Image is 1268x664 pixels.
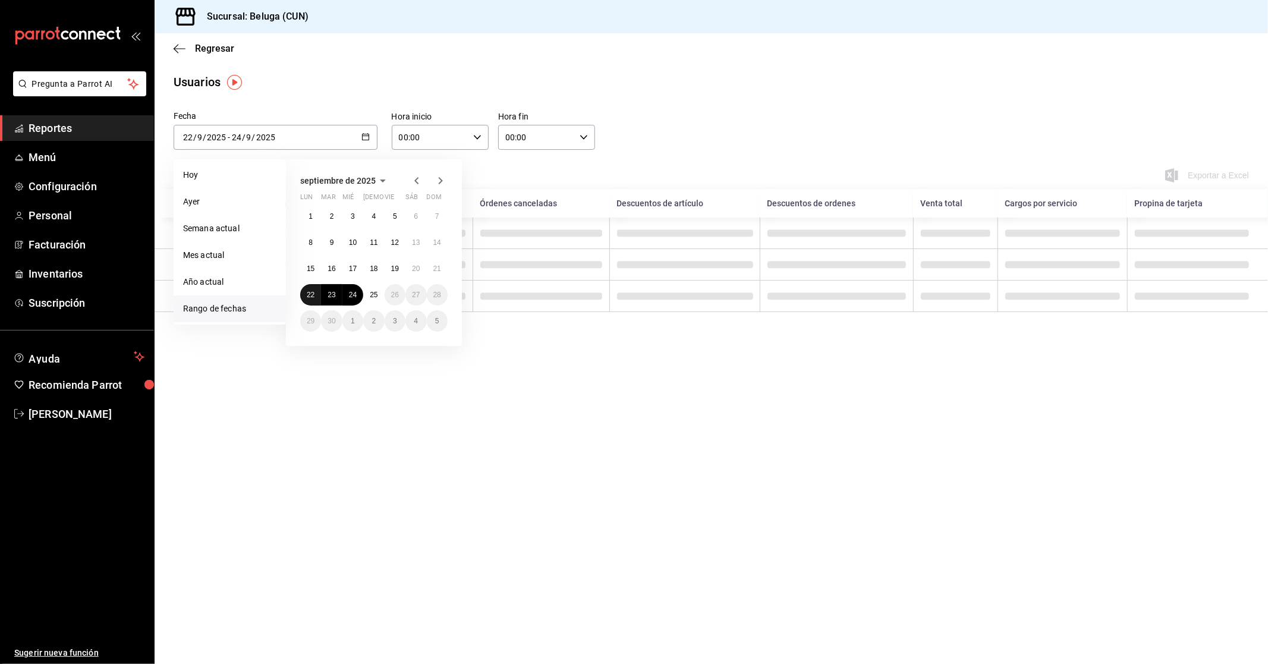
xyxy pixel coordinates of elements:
img: Tooltip marker [227,75,242,90]
span: [PERSON_NAME] [29,406,144,422]
button: 2 de octubre de 2025 [363,310,384,332]
label: Hora fin [498,113,595,121]
abbr: 11 de septiembre de 2025 [370,238,377,247]
abbr: 9 de septiembre de 2025 [330,238,334,247]
th: Nombre [155,189,239,218]
span: Ayuda [29,350,129,364]
abbr: 7 de septiembre de 2025 [435,212,439,221]
button: 26 de septiembre de 2025 [385,284,405,306]
abbr: jueves [363,193,433,206]
span: Facturación [29,237,144,253]
th: Descuentos de ordenes [760,189,913,218]
abbr: 23 de septiembre de 2025 [328,291,335,299]
abbr: 1 de octubre de 2025 [351,317,355,325]
abbr: 4 de septiembre de 2025 [372,212,376,221]
li: Hoy [174,162,286,188]
button: 4 de septiembre de 2025 [363,206,384,227]
span: Regresar [195,43,234,54]
abbr: 28 de septiembre de 2025 [433,291,441,299]
button: 13 de septiembre de 2025 [405,232,426,253]
span: / [203,133,206,142]
span: Pregunta a Parrot AI [32,78,128,90]
abbr: 25 de septiembre de 2025 [370,291,377,299]
button: 7 de septiembre de 2025 [427,206,448,227]
button: Regresar [174,43,234,54]
span: Sugerir nueva función [14,647,144,659]
abbr: 30 de septiembre de 2025 [328,317,335,325]
abbr: lunes [300,193,313,206]
button: 4 de octubre de 2025 [405,310,426,332]
span: Personal [29,207,144,224]
button: 1 de septiembre de 2025 [300,206,321,227]
button: 22 de septiembre de 2025 [300,284,321,306]
button: open_drawer_menu [131,31,140,40]
button: 16 de septiembre de 2025 [321,258,342,279]
button: 9 de septiembre de 2025 [321,232,342,253]
input: Day [183,133,193,142]
button: 5 de septiembre de 2025 [385,206,405,227]
span: / [193,133,197,142]
li: Semana actual [174,215,286,242]
button: 18 de septiembre de 2025 [363,258,384,279]
li: Ayer [174,188,286,215]
span: Inventarios [29,266,144,282]
span: Recomienda Parrot [29,377,144,393]
button: Pregunta a Parrot AI [13,71,146,96]
abbr: viernes [385,193,394,206]
button: 21 de septiembre de 2025 [427,258,448,279]
abbr: 16 de septiembre de 2025 [328,265,335,273]
span: Configuración [29,178,144,194]
abbr: 26 de septiembre de 2025 [391,291,399,299]
button: 15 de septiembre de 2025 [300,258,321,279]
th: Cargos por servicio [998,189,1127,218]
th: Órdenes canceladas [473,189,609,218]
abbr: 27 de septiembre de 2025 [412,291,420,299]
abbr: 2 de septiembre de 2025 [330,212,334,221]
a: Pregunta a Parrot AI [8,86,146,99]
abbr: 22 de septiembre de 2025 [307,291,314,299]
span: / [242,133,246,142]
abbr: 3 de septiembre de 2025 [351,212,355,221]
button: 12 de septiembre de 2025 [385,232,405,253]
button: 30 de septiembre de 2025 [321,310,342,332]
abbr: 17 de septiembre de 2025 [349,265,357,273]
button: 20 de septiembre de 2025 [405,258,426,279]
abbr: 2 de octubre de 2025 [372,317,376,325]
button: 10 de septiembre de 2025 [342,232,363,253]
button: 24 de septiembre de 2025 [342,284,363,306]
abbr: miércoles [342,193,354,206]
abbr: domingo [427,193,442,206]
button: 6 de septiembre de 2025 [405,206,426,227]
button: 5 de octubre de 2025 [427,310,448,332]
abbr: 12 de septiembre de 2025 [391,238,399,247]
abbr: martes [321,193,335,206]
abbr: 20 de septiembre de 2025 [412,265,420,273]
th: Propina de tarjeta [1127,189,1268,218]
div: Usuarios [174,73,221,91]
button: septiembre de 2025 [300,174,390,188]
abbr: 4 de octubre de 2025 [414,317,418,325]
button: 11 de septiembre de 2025 [363,232,384,253]
span: / [252,133,256,142]
button: 2 de septiembre de 2025 [321,206,342,227]
abbr: 6 de septiembre de 2025 [414,212,418,221]
abbr: 13 de septiembre de 2025 [412,238,420,247]
input: Month [197,133,203,142]
li: Rango de fechas [174,295,286,322]
abbr: 3 de octubre de 2025 [393,317,397,325]
abbr: 5 de septiembre de 2025 [393,212,397,221]
input: Month [246,133,252,142]
abbr: 10 de septiembre de 2025 [349,238,357,247]
span: - [228,133,230,142]
abbr: 18 de septiembre de 2025 [370,265,377,273]
abbr: 5 de octubre de 2025 [435,317,439,325]
h3: Sucursal: Beluga (CUN) [197,10,309,24]
abbr: 21 de septiembre de 2025 [433,265,441,273]
abbr: 8 de septiembre de 2025 [309,238,313,247]
abbr: 14 de septiembre de 2025 [433,238,441,247]
button: 25 de septiembre de 2025 [363,284,384,306]
abbr: 15 de septiembre de 2025 [307,265,314,273]
span: Reportes [29,120,144,136]
button: 23 de septiembre de 2025 [321,284,342,306]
